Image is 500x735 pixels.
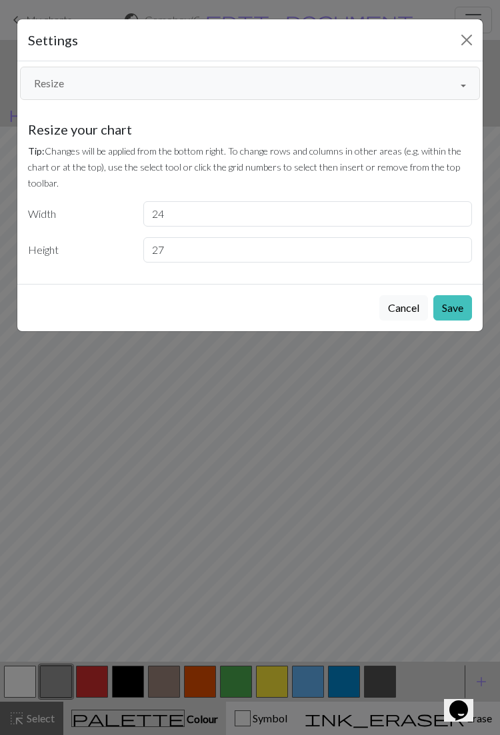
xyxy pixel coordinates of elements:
[28,145,461,189] small: Changes will be applied from the bottom right. To change rows and columns in other areas (e.g. wi...
[20,237,135,263] label: Height
[28,121,472,137] h5: Resize your chart
[20,67,480,100] button: Resize
[28,145,45,157] strong: Tip:
[456,29,477,51] button: Close
[444,682,487,722] iframe: chat widget
[28,30,78,50] h5: Settings
[433,295,472,321] button: Save
[379,295,428,321] button: Cancel
[20,201,135,227] label: Width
